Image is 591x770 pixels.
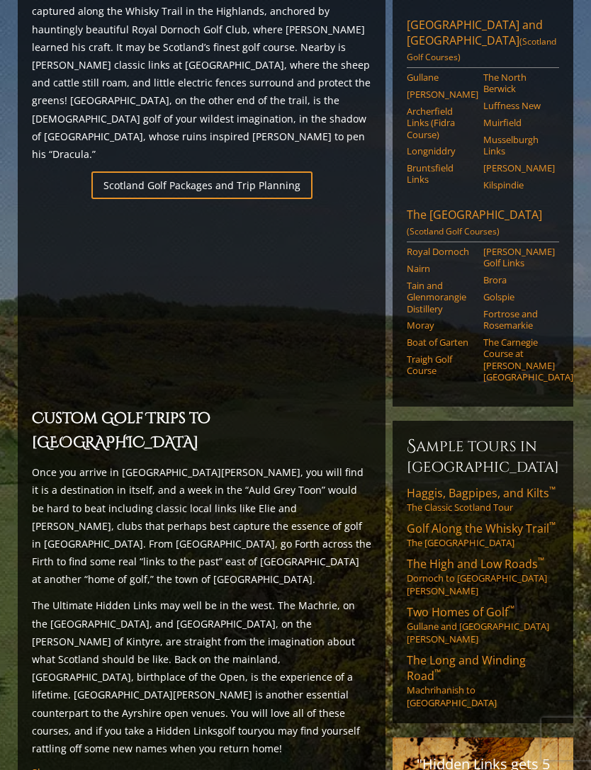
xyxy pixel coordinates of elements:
a: Luffness New [483,100,550,111]
a: Tain and Glenmorangie Distillery [407,280,473,315]
a: Musselburgh Links [483,134,550,157]
a: [GEOGRAPHIC_DATA] and [GEOGRAPHIC_DATA](Scotland Golf Courses) [407,17,559,68]
span: (Scotland Golf Courses) [407,225,500,237]
span: Haggis, Bagpipes, and Kilts [407,485,556,501]
a: Fortrose and Rosemarkie [483,308,550,332]
a: Bruntsfield Links [407,162,473,186]
a: The [GEOGRAPHIC_DATA](Scotland Golf Courses) [407,207,559,242]
a: Golf Along the Whisky Trail™The [GEOGRAPHIC_DATA] [407,521,559,549]
a: Gullane [407,72,473,83]
h2: Custom Golf Trips to [GEOGRAPHIC_DATA] [32,407,371,455]
sup: ™ [434,667,441,679]
a: Muirfield [483,117,550,128]
a: golf tour [218,724,258,737]
a: [PERSON_NAME] Golf Links [483,246,550,269]
p: Once you arrive in [GEOGRAPHIC_DATA][PERSON_NAME], you will find it is a destination in itself, a... [32,463,371,588]
a: Moray [407,319,473,331]
a: Haggis, Bagpipes, and Kilts™The Classic Scotland Tour [407,485,559,514]
a: The Long and Winding Road™Machrihanish to [GEOGRAPHIC_DATA] [407,652,559,709]
a: The High and Low Roads™Dornoch to [GEOGRAPHIC_DATA][PERSON_NAME] [407,556,559,597]
span: The Long and Winding Road [407,652,526,684]
sup: ™ [508,603,514,615]
a: Boat of Garten [407,336,473,348]
a: [PERSON_NAME] [483,162,550,174]
span: Golf Along the Whisky Trail [407,521,556,536]
sup: ™ [549,519,556,531]
a: [PERSON_NAME] [407,89,473,100]
a: The Carnegie Course at [PERSON_NAME][GEOGRAPHIC_DATA] [483,336,550,383]
span: The High and Low Roads [407,556,544,572]
a: Two Homes of Golf™Gullane and [GEOGRAPHIC_DATA][PERSON_NAME] [407,604,559,645]
iframe: Sir-Nick-favorite-Open-Rota-Venues [32,208,371,399]
a: The North Berwick [483,72,550,95]
a: Kilspindie [483,179,550,191]
a: Scotland Golf Packages and Trip Planning [91,171,313,199]
a: Traigh Golf Course [407,353,473,377]
a: Nairn [407,263,473,274]
p: The Ultimate Hidden Links may well be in the west. The Machrie, on the [GEOGRAPHIC_DATA], and [GE... [32,596,371,757]
sup: ™ [538,555,544,567]
a: Longniddry [407,145,473,157]
a: Golspie [483,291,550,302]
a: Brora [483,274,550,285]
sup: ™ [549,484,556,496]
h6: Sample Tours in [GEOGRAPHIC_DATA] [407,435,559,477]
span: Two Homes of Golf [407,604,514,620]
a: Archerfield Links (Fidra Course) [407,106,473,140]
a: Royal Dornoch [407,246,473,257]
